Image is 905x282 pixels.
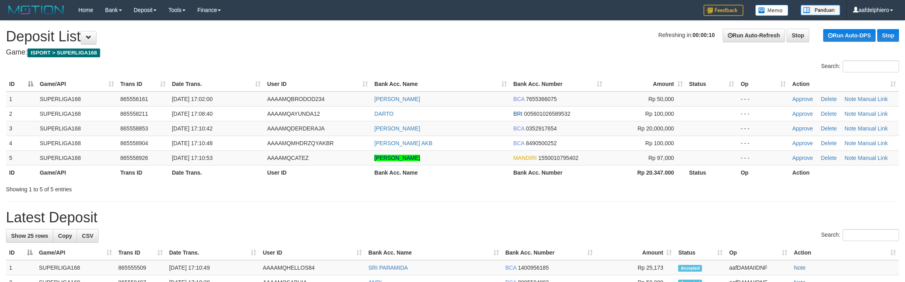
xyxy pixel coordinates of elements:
td: - - - [737,121,789,136]
a: Manual Link [858,155,888,161]
th: Amount: activate to sort column ascending [596,245,675,260]
th: Op [737,165,789,180]
span: Copy 1550010795402 to clipboard [538,155,578,161]
span: Copy 8490500252 to clipboard [526,140,557,146]
span: CSV [82,233,93,239]
a: Manual Link [858,140,888,146]
th: Trans ID: activate to sort column ascending [115,245,166,260]
strong: 00:00:10 [692,32,715,38]
a: [PERSON_NAME] [374,155,420,161]
a: Note [845,125,857,132]
td: SUPERLIGA168 [37,136,117,150]
th: User ID: activate to sort column ascending [259,245,365,260]
th: ID: activate to sort column descending [6,245,36,260]
span: Rp 100,000 [645,140,674,146]
span: BCA [505,264,516,271]
th: User ID: activate to sort column ascending [264,77,371,91]
span: Refreshing in: [658,32,715,38]
span: [DATE] 17:08:40 [172,111,213,117]
a: Stop [787,29,809,42]
a: Manual Link [858,96,888,102]
td: SUPERLIGA168 [37,91,117,107]
a: [PERSON_NAME] [374,125,420,132]
th: Bank Acc. Name: activate to sort column ascending [371,77,510,91]
span: Copy 1400956185 to clipboard [518,264,549,271]
th: Status: activate to sort column ascending [686,77,738,91]
img: Feedback.jpg [704,5,743,16]
td: [DATE] 17:10:49 [166,260,260,275]
a: [PERSON_NAME] AKB [374,140,432,146]
a: Delete [821,111,837,117]
a: Manual Link [858,125,888,132]
td: SUPERLIGA168 [36,260,115,275]
a: Run Auto-Refresh [723,29,785,42]
th: Date Trans. [169,165,264,180]
img: MOTION_logo.png [6,4,66,16]
a: Note [794,264,806,271]
th: Rp 20.347.000 [605,165,686,180]
a: Approve [792,96,813,102]
a: Delete [821,125,837,132]
img: panduan.png [801,5,840,16]
td: SUPERLIGA168 [37,150,117,165]
span: BCA [513,96,524,102]
h1: Latest Deposit [6,210,899,226]
span: MANDIRI [513,155,537,161]
th: Trans ID: activate to sort column ascending [117,77,169,91]
input: Search: [843,60,899,72]
td: SUPERLIGA168 [37,121,117,136]
a: Approve [792,155,813,161]
td: - - - [737,136,789,150]
th: Status: activate to sort column ascending [675,245,726,260]
img: Button%20Memo.svg [755,5,789,16]
a: Note [845,155,857,161]
th: Status [686,165,738,180]
th: Bank Acc. Name: activate to sort column ascending [365,245,502,260]
span: Accepted [678,265,702,272]
td: 1 [6,91,37,107]
span: AAAAMQBRODOD234 [267,96,325,102]
td: AAAAMQHELLOS84 [259,260,365,275]
a: Approve [792,111,813,117]
label: Search: [821,60,899,72]
span: AAAAMQMHDRZQYAKBR [267,140,334,146]
td: 5 [6,150,37,165]
span: [DATE] 17:10:53 [172,155,213,161]
span: Rp 97,000 [648,155,674,161]
td: - - - [737,150,789,165]
th: Date Trans.: activate to sort column ascending [166,245,260,260]
th: Bank Acc. Name [371,165,510,180]
th: Game/API: activate to sort column ascending [36,245,115,260]
td: 4 [6,136,37,150]
span: [DATE] 17:02:00 [172,96,213,102]
td: - - - [737,91,789,107]
th: ID [6,165,37,180]
td: 3 [6,121,37,136]
span: Copy 005601026589532 to clipboard [524,111,570,117]
th: Action [789,165,899,180]
a: DARTO [374,111,394,117]
a: Delete [821,155,837,161]
span: Show 25 rows [11,233,48,239]
a: Note [845,96,857,102]
td: 2 [6,106,37,121]
span: Rp 50,000 [648,96,674,102]
a: Run Auto-DPS [823,29,876,42]
span: ISPORT > SUPERLIGA168 [27,49,100,57]
a: Note [845,111,857,117]
a: Approve [792,125,813,132]
a: Delete [821,96,837,102]
span: [DATE] 17:10:42 [172,125,213,132]
th: Action: activate to sort column ascending [791,245,899,260]
th: User ID [264,165,371,180]
span: BCA [513,125,524,132]
a: Delete [821,140,837,146]
td: 1 [6,260,36,275]
th: Bank Acc. Number: activate to sort column ascending [502,245,596,260]
th: Game/API: activate to sort column ascending [37,77,117,91]
a: Copy [53,229,77,243]
th: Bank Acc. Number: activate to sort column ascending [510,77,605,91]
a: Show 25 rows [6,229,53,243]
div: Showing 1 to 5 of 5 entries [6,182,371,193]
span: Copy 0352917654 to clipboard [526,125,557,132]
